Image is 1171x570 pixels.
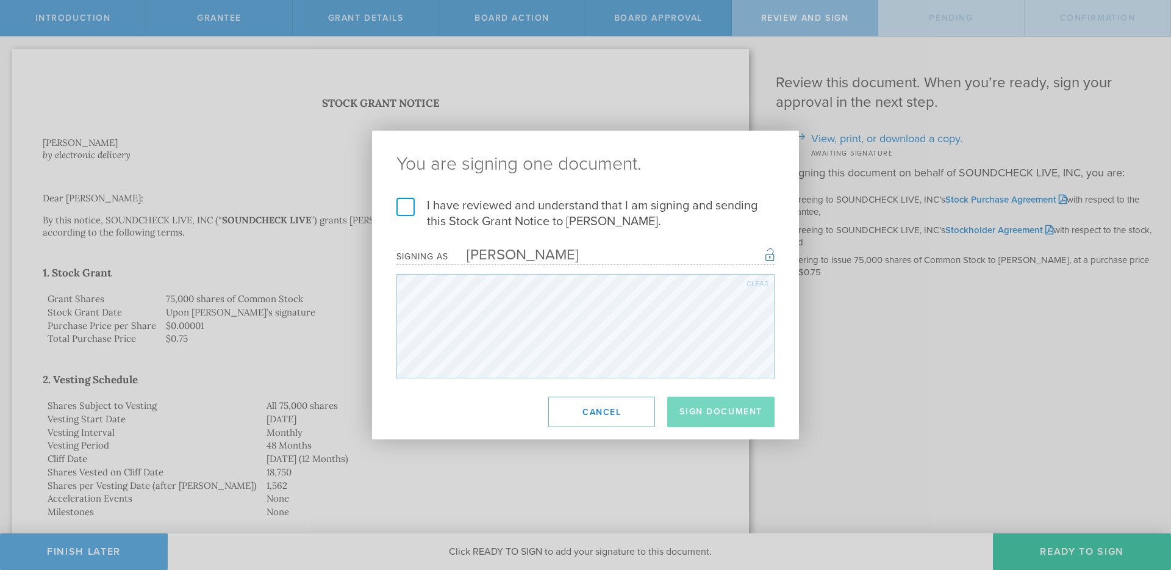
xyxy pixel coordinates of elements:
[548,397,655,427] button: Cancel
[1110,475,1171,533] iframe: Chat Widget
[448,246,579,264] div: [PERSON_NAME]
[396,155,775,173] ng-pluralize: You are signing one document.
[396,251,448,262] div: Signing as
[667,397,775,427] button: Sign Document
[396,198,775,229] label: I have reviewed and understand that I am signing and sending this Stock Grant Notice to [PERSON_N...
